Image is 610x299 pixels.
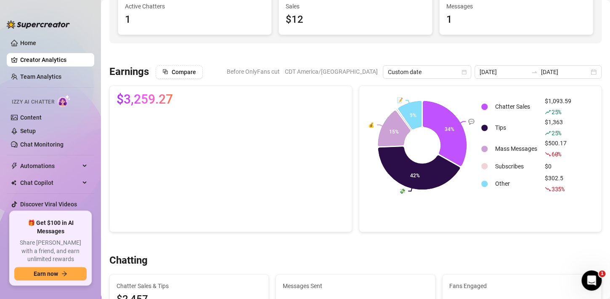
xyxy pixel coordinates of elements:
[11,180,16,186] img: Chat Copilot
[58,95,71,107] img: AI Chatter
[599,270,605,277] span: 1
[368,121,374,128] text: 💰
[552,129,561,137] span: 25 %
[12,98,54,106] span: Izzy AI Chatter
[581,270,602,291] iframe: Intercom live chat
[545,174,571,194] div: $302.5
[541,67,589,77] input: End date
[14,219,87,235] span: 🎁 Get $100 in AI Messages
[109,65,149,79] h3: Earnings
[531,69,538,75] span: swap-right
[20,176,80,190] span: Chat Copilot
[461,69,467,75] span: calendar
[545,186,551,192] span: fall
[117,281,262,291] span: Chatter Sales & Tips
[545,109,551,115] span: rise
[109,254,148,267] h3: Chatting
[20,128,36,134] a: Setup
[20,201,77,208] a: Discover Viral Videos
[492,96,541,117] td: Chatter Sales
[492,174,541,194] td: Other
[34,270,58,277] span: Earn now
[545,162,571,171] div: $0
[162,69,168,75] span: block
[388,66,466,78] span: Custom date
[283,281,428,291] span: Messages Sent
[545,151,551,157] span: fall
[20,53,88,67] a: Creator Analytics
[286,12,425,28] div: $12
[552,150,561,158] span: 60 %
[492,117,541,138] td: Tips
[492,160,541,173] td: Subscribes
[552,185,565,193] span: 335 %
[552,108,561,116] span: 25 %
[20,40,36,46] a: Home
[545,117,571,138] div: $1,363
[286,2,425,11] span: Sales
[20,73,61,80] a: Team Analytics
[61,271,67,277] span: arrow-right
[446,12,586,28] div: 1
[156,65,203,79] button: Compare
[125,12,265,28] div: 1
[545,139,571,159] div: $500.17
[20,159,80,173] span: Automations
[399,188,406,194] text: 💸
[172,69,196,75] span: Compare
[285,65,378,78] span: CDT America/[GEOGRAPHIC_DATA]
[14,267,87,280] button: Earn nowarrow-right
[449,281,594,291] span: Fans Engaged
[20,141,64,148] a: Chat Monitoring
[117,93,173,106] span: $3,259.27
[545,130,551,136] span: rise
[20,114,42,121] a: Content
[7,20,70,29] img: logo-BBDzfeDw.svg
[446,2,586,11] span: Messages
[396,97,403,103] text: 📝
[125,2,265,11] span: Active Chatters
[11,163,18,169] span: thunderbolt
[545,96,571,117] div: $1,093.59
[227,65,280,78] span: Before OnlyFans cut
[480,67,528,77] input: Start date
[468,118,475,124] text: 💬
[531,69,538,75] span: to
[14,239,87,264] span: Share [PERSON_NAME] with a friend, and earn unlimited rewards
[492,139,541,159] td: Mass Messages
